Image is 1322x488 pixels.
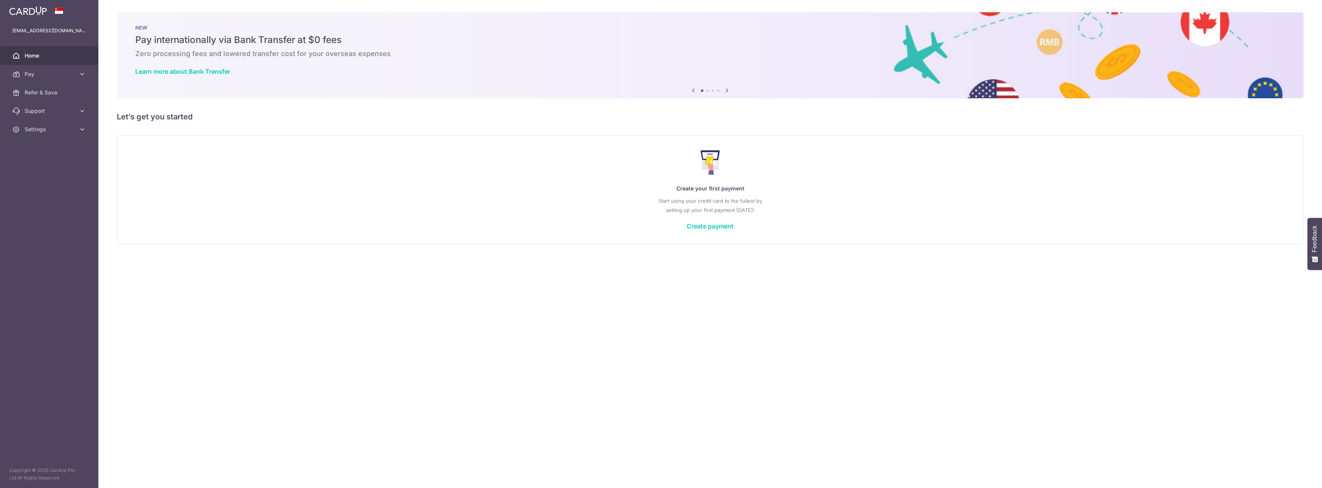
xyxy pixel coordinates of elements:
[1307,218,1322,270] button: Feedback - Show survey
[135,49,1285,58] h6: Zero processing fees and lowered transfer cost for your overseas expenses
[25,52,75,60] span: Home
[25,70,75,78] span: Pay
[133,184,1288,193] p: Create your first payment
[133,196,1288,215] p: Start using your credit card to the fullest by setting up your first payment [DATE]!
[135,34,1285,46] h5: Pay internationally via Bank Transfer at $0 fees
[135,68,230,75] a: Learn more about Bank Transfer
[117,12,1304,98] img: Bank transfer banner
[25,89,75,96] span: Refer & Save
[687,222,734,230] a: Create payment
[12,27,86,35] p: [EMAIL_ADDRESS][DOMAIN_NAME]
[25,126,75,133] span: Settings
[25,107,75,115] span: Support
[9,6,47,15] img: CardUp
[701,150,720,175] img: Make Payment
[135,25,1285,31] p: NEW
[117,111,1304,123] h5: Let’s get you started
[1311,225,1318,252] span: Feedback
